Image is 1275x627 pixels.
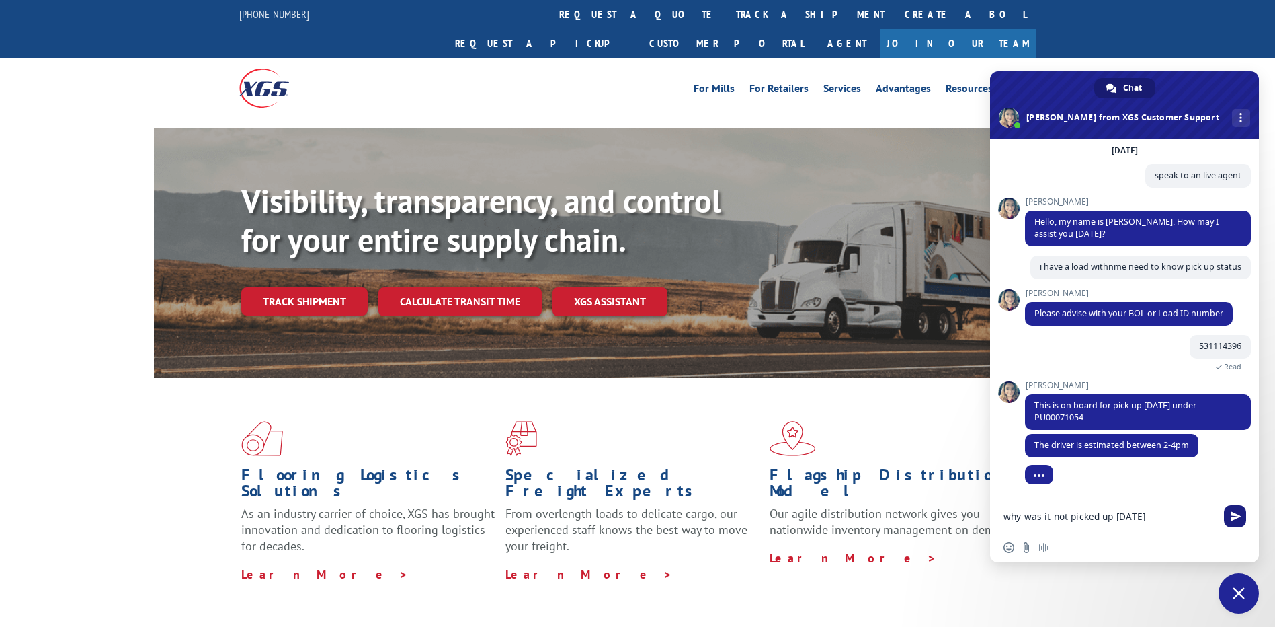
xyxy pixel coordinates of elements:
[770,421,816,456] img: xgs-icon-flagship-distribution-model-red
[880,29,1036,58] a: Join Our Team
[1224,362,1241,371] span: Read
[1021,542,1032,553] span: Send a file
[1025,381,1251,390] span: [PERSON_NAME]
[241,467,495,506] h1: Flooring Logistics Solutions
[1094,78,1155,98] div: Chat
[749,83,809,98] a: For Retailers
[1025,289,1233,298] span: [PERSON_NAME]
[694,83,735,98] a: For Mills
[1025,197,1251,207] span: [PERSON_NAME]
[814,29,880,58] a: Agent
[241,287,368,316] a: Track shipment
[1199,340,1241,352] span: 531114396
[639,29,814,58] a: Customer Portal
[1034,439,1189,451] span: The driver is estimated between 2-4pm
[1112,147,1138,155] div: [DATE]
[1040,261,1241,272] span: i have a load withnme need to know pick up status
[552,287,667,316] a: XGS ASSISTANT
[1003,542,1014,553] span: Insert an emoji
[1034,307,1223,319] span: Please advise with your BOL or Load ID number
[1155,170,1241,181] span: speak to an live agent
[505,421,537,456] img: xgs-icon-focused-on-flooring-red
[770,550,937,566] a: Learn More >
[239,7,309,21] a: [PHONE_NUMBER]
[505,566,673,582] a: Learn More >
[946,83,993,98] a: Resources
[1003,511,1216,523] textarea: Compose your message...
[241,506,495,554] span: As an industry carrier of choice, XGS has brought innovation and dedication to flooring logistics...
[823,83,861,98] a: Services
[505,467,759,506] h1: Specialized Freight Experts
[1219,573,1259,614] div: Close chat
[1038,542,1049,553] span: Audio message
[1224,505,1246,527] span: Send
[241,180,721,260] b: Visibility, transparency, and control for your entire supply chain.
[876,83,931,98] a: Advantages
[1123,78,1142,98] span: Chat
[1034,400,1196,423] span: This is on board for pick up [DATE] under PU00071054
[770,467,1024,506] h1: Flagship Distribution Model
[378,287,542,316] a: Calculate transit time
[1232,109,1250,127] div: More channels
[445,29,639,58] a: Request a pickup
[241,566,409,582] a: Learn More >
[505,506,759,566] p: From overlength loads to delicate cargo, our experienced staff knows the best way to move your fr...
[770,506,1017,538] span: Our agile distribution network gives you nationwide inventory management on demand.
[241,421,283,456] img: xgs-icon-total-supply-chain-intelligence-red
[1034,216,1219,239] span: Hello, my name is [PERSON_NAME]. How may I assist you [DATE]?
